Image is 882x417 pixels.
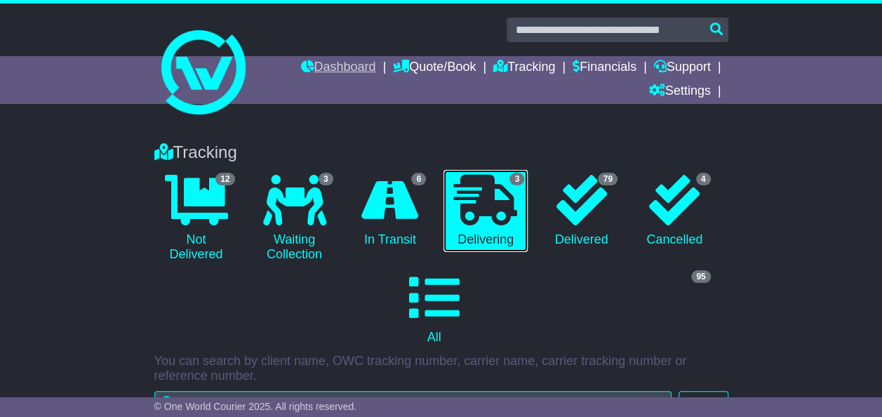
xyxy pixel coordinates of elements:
[154,401,357,412] span: © One World Courier 2025. All rights reserved.
[411,173,426,185] span: 6
[253,170,337,267] a: 3 Waiting Collection
[147,143,735,163] div: Tracking
[154,267,714,350] a: 95 All
[319,173,333,185] span: 3
[215,173,234,185] span: 12
[300,56,375,80] a: Dashboard
[393,56,476,80] a: Quote/Book
[654,56,711,80] a: Support
[443,170,528,253] a: 3 Delivering
[635,170,714,253] a: 4 Cancelled
[649,80,711,104] a: Settings
[509,173,524,185] span: 3
[598,173,617,185] span: 79
[154,170,239,267] a: 12 Not Delivered
[493,56,555,80] a: Tracking
[691,270,710,283] span: 95
[542,170,621,253] a: 79 Delivered
[679,391,728,416] button: Search
[696,173,711,185] span: 4
[573,56,636,80] a: Financials
[154,354,728,384] p: You can search by client name, OWC tracking number, carrier name, carrier tracking number or refe...
[351,170,430,253] a: 6 In Transit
